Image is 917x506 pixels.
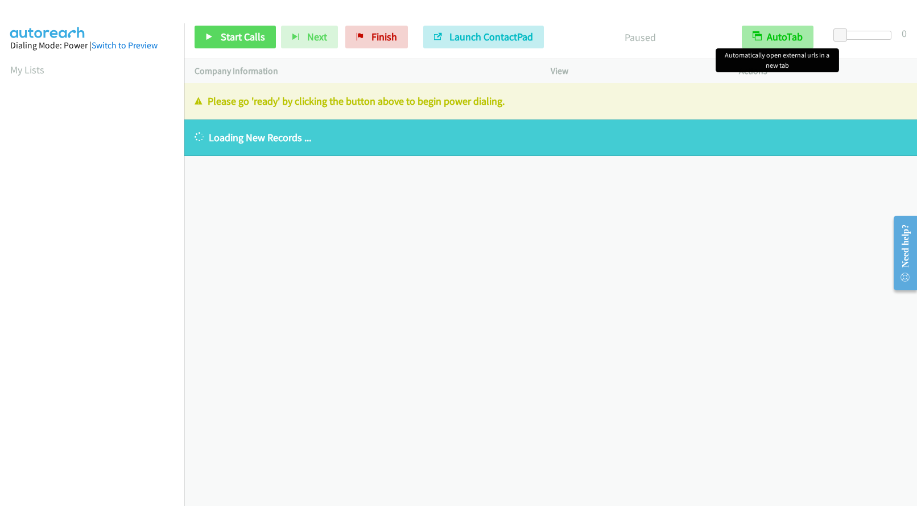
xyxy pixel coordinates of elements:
[345,26,408,48] a: Finish
[307,30,327,43] span: Next
[10,63,44,76] a: My Lists
[423,26,544,48] button: Launch ContactPad
[716,48,838,72] div: Automatically open external urls in a new tab
[884,208,917,298] iframe: Resource Center
[371,30,397,43] span: Finish
[195,93,907,109] p: Please go 'ready' by clicking the button above to begin power dialing.
[281,26,338,48] button: Next
[195,64,530,78] p: Company Information
[10,39,174,52] div: Dialing Mode: Power |
[195,130,907,145] p: Loading New Records ...
[449,30,533,43] span: Launch ContactPad
[559,30,721,45] p: Paused
[551,64,718,78] p: View
[902,26,907,41] div: 0
[839,31,891,40] div: Delay between calls (in seconds)
[92,40,158,51] a: Switch to Preview
[742,26,813,48] button: AutoTab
